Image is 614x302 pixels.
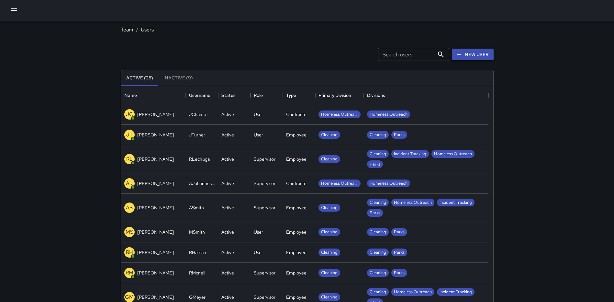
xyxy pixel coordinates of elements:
[189,111,207,118] div: JChamp1
[137,270,174,276] p: [PERSON_NAME]
[391,270,407,276] span: Parks
[391,250,407,256] span: Parks
[391,289,434,295] span: Homeless Outreach
[189,204,204,211] div: ASmith
[391,151,429,157] span: Incident Tracking
[367,289,389,295] span: Cleaning
[286,180,308,187] div: Contractor
[189,156,210,162] div: RLechuga
[318,250,340,256] span: Cleaning
[186,86,218,104] div: Username
[318,132,340,138] span: Cleaning
[367,151,389,157] span: Cleaning
[218,86,251,104] div: Status
[254,229,263,235] div: User
[367,210,383,216] span: Parks
[126,155,133,163] p: RL
[367,132,389,138] span: Cleaning
[286,249,307,256] div: Employee
[251,86,283,104] div: Role
[286,86,296,104] div: Type
[124,86,137,104] div: Name
[121,26,133,33] a: Team
[254,294,275,300] div: Supervisor
[437,200,474,206] span: Incident Tracking
[318,86,351,104] div: Primary Division
[286,294,307,300] div: Employee
[137,132,174,138] p: [PERSON_NAME]
[318,111,361,118] span: Homeless Outreach
[136,26,138,34] li: /
[318,294,340,300] span: Cleaning
[221,294,234,300] div: Active
[286,132,307,138] div: Employee
[367,86,385,104] div: Divisions
[286,204,307,211] div: Employee
[254,132,263,138] div: User
[125,293,134,301] p: GM
[367,200,389,206] span: Cleaning
[254,111,263,118] div: User
[189,229,205,235] div: MSmith
[367,270,389,276] span: Cleaning
[318,270,340,276] span: Cleaning
[137,204,174,211] p: [PERSON_NAME]
[221,156,234,162] div: Active
[126,228,133,236] p: MS
[367,180,410,187] span: Homeless Outreach
[221,249,234,256] div: Active
[254,249,263,256] div: User
[221,204,234,211] div: Active
[367,111,410,118] span: Homeless Outreach
[221,180,234,187] div: Active
[254,86,263,104] div: Role
[318,156,340,162] span: Cleaning
[318,205,340,211] span: Cleaning
[126,110,133,118] p: JC
[364,86,488,104] div: Divisions
[126,269,133,277] p: RM
[254,204,275,211] div: Supervisor
[126,180,133,187] p: AJ
[452,49,494,61] a: New User
[189,132,205,138] div: JTurner
[286,111,308,118] div: Contractor
[286,156,307,162] div: Employee
[431,151,474,157] span: Homeless Outreach
[221,270,234,276] div: Active
[189,270,205,276] div: RMcneil
[189,294,206,300] div: GMeyer
[367,229,389,235] span: Cleaning
[283,86,315,104] div: Type
[121,86,186,104] div: Name
[189,249,206,256] div: RHassan
[137,229,174,235] p: [PERSON_NAME]
[137,294,174,300] p: [PERSON_NAME]
[221,132,234,138] div: Active
[158,70,198,86] button: Inactive (9)
[189,180,215,187] div: AJohannessen
[189,86,210,104] div: Username
[221,86,236,104] div: Status
[221,229,234,235] div: Active
[137,111,174,118] p: [PERSON_NAME]
[141,26,154,33] a: Users
[126,249,133,256] p: RH
[121,70,158,86] button: Active (25)
[137,249,174,256] p: [PERSON_NAME]
[126,204,133,212] p: AS
[137,180,174,187] p: [PERSON_NAME]
[286,270,307,276] div: Employee
[254,270,275,276] div: Supervisor
[254,180,275,187] div: Supervisor
[391,229,407,235] span: Parks
[286,229,307,235] div: Employee
[391,200,434,206] span: Homeless Outreach
[318,229,340,235] span: Cleaning
[367,250,389,256] span: Cleaning
[367,161,383,168] span: Parks
[437,289,474,295] span: Incident Tracking
[221,111,234,118] div: Active
[318,180,361,187] span: Homeless Outreach
[137,156,174,162] p: [PERSON_NAME]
